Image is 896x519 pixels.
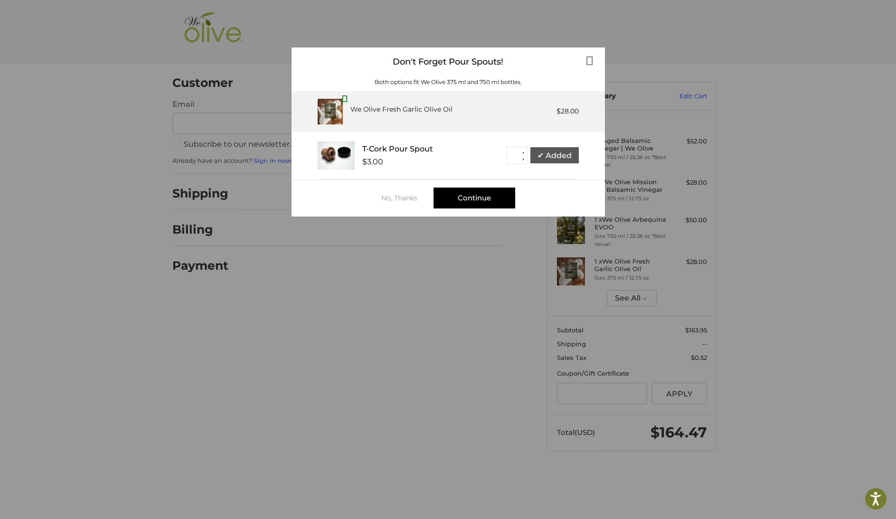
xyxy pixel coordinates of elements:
[13,14,107,22] p: We're away right now. Please check back later!
[292,78,605,86] div: Both options fit We Olive 375 ml and 750 ml bottles.
[556,106,579,116] div: $28.00
[362,157,383,166] div: $3.00
[362,144,500,153] div: T-Cork Pour Spout
[520,149,527,156] button: ▲
[381,194,434,202] div: No, Thanks
[350,104,453,114] div: We Olive Fresh Garlic Olive Oil
[292,47,605,76] div: Don't Forget Pour Spouts!
[530,147,579,163] button: ✔ Added
[818,493,896,519] iframe: Google Customer Reviews
[520,156,527,163] button: ▼
[318,142,355,170] img: T_Cork__22625.1711686153.233.225.jpg
[434,188,515,208] div: Continue
[109,12,121,24] button: Open LiveChat chat widget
